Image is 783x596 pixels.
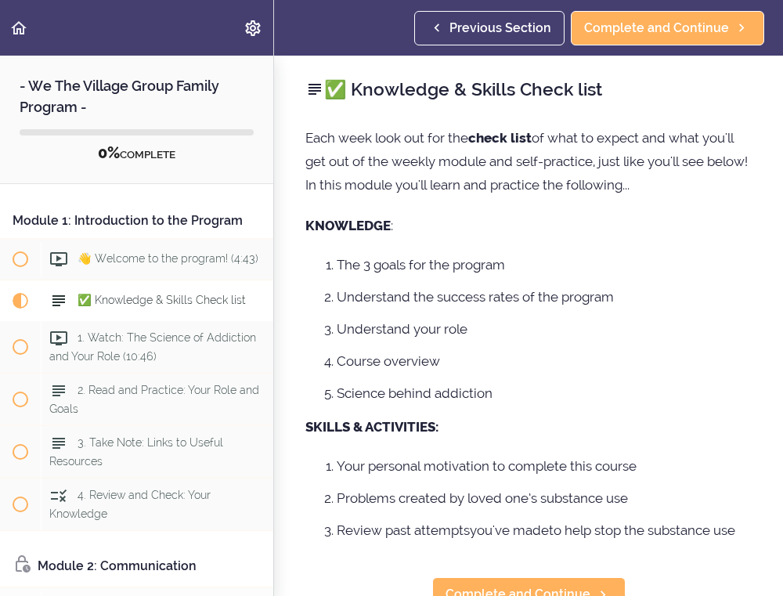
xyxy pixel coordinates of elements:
span: to help stop the substance use [549,522,735,538]
span: 0% [98,143,120,162]
span: 3. Take Note: Links to Useful Resources [49,436,223,467]
span: Understand the success rates of the program [337,289,614,305]
span: Problems created by loved one’s substance use [337,490,628,506]
span: Previous Section [449,19,551,38]
h2: ✅ Knowledge & Skills Check list [305,76,752,103]
span: The 3 goals for the program [337,257,505,273]
span: Science behind addiction [337,385,493,401]
p: Each week look out for the of what to expect and what you'll get out of the weekly module and sel... [305,126,752,197]
div: COMPLETE [20,143,254,164]
strong: KNOWLEDGE [305,218,391,233]
span: 👋 Welcome to the program! (4:43) [78,252,258,265]
span: 2. Read and Practice: Your Role and Goals [49,384,259,414]
svg: Settings Menu [244,19,262,38]
strong: check list [468,130,532,146]
span: : [391,218,393,233]
span: Understand your role [337,321,467,337]
span: 1. Watch: The Science of Addiction and Your Role (10:46) [49,331,256,362]
span: ✅ Knowledge & Skills Check list [78,294,246,306]
a: Previous Section [414,11,565,45]
span: Your personal motivation to complete this course [337,458,637,474]
a: Complete and Continue [571,11,764,45]
span: Course overview [337,353,440,369]
span: Complete and Continue [584,19,729,38]
span: Review past attempts [337,522,470,538]
li: you've made [337,520,752,540]
svg: Back to course curriculum [9,19,28,38]
strong: SKILLS & ACTIVITIES: [305,419,438,435]
span: 4. Review and Check: Your Knowledge [49,489,211,519]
